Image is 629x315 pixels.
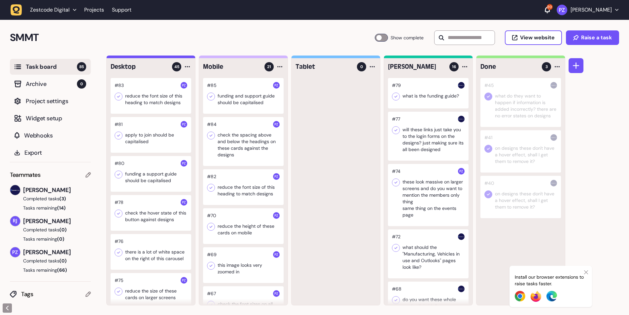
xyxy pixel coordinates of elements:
img: Paris Zisis [181,199,187,206]
span: (0) [59,258,67,264]
span: Raise a task [581,35,612,40]
span: Tags [21,290,86,299]
div: 89 [547,4,553,10]
span: (3) [59,196,66,202]
button: [PERSON_NAME] [557,5,618,15]
img: Paris Zisis [273,173,280,180]
button: Raise a task [566,30,619,45]
span: [PERSON_NAME] [23,248,91,257]
img: Paris Zisis [273,290,280,297]
span: (0) [59,227,67,233]
span: Webhooks [24,131,86,140]
button: View website [505,30,562,45]
a: Support [112,7,131,13]
h4: Done [480,62,537,71]
img: Paris Zisis [181,160,187,167]
button: Widget setup [10,110,91,126]
img: Harry Robinson [10,185,20,195]
img: Edge Extension [546,291,557,301]
button: Completed tasks(3) [10,195,86,202]
span: (66) [57,267,67,273]
img: Paris Zisis [273,251,280,258]
p: Install our browser extensions to raise tasks faster. [515,274,587,287]
img: Paris Zisis [181,121,187,128]
span: [PERSON_NAME] [23,217,91,226]
span: Archive [26,79,77,89]
button: Tasks remaining(66) [10,267,91,273]
img: Harry Robinson [458,286,465,292]
span: (0) [57,236,64,242]
img: Paris Zisis [273,121,280,128]
img: Paris Zisis [273,212,280,219]
p: [PERSON_NAME] [571,7,612,13]
span: 3 [545,64,548,70]
button: Task board85 [10,59,91,75]
h4: Mobile [203,62,260,71]
button: Tasks remaining(14) [10,205,91,211]
span: 21 [267,64,271,70]
span: 0 [360,64,363,70]
span: Task board [26,62,77,71]
span: Export [24,148,86,157]
span: Zestcode Digital [30,7,70,13]
img: Paris Zisis [10,247,20,257]
img: Paris Zisis [273,82,280,89]
span: 0 [77,79,86,89]
img: Paris Zisis [458,168,465,175]
span: (14) [57,205,66,211]
span: Teammates [10,170,41,179]
span: Project settings [26,97,86,106]
img: Chrome Extension [515,291,525,301]
span: View website [520,35,555,40]
span: 45 [174,64,179,70]
img: Harry Robinson [550,180,557,186]
button: Zestcode Digital [11,4,80,16]
img: Paris Zisis [181,277,187,284]
img: Paris Zisis [181,82,187,89]
img: Paris Zisis [557,5,567,15]
span: 85 [77,62,86,71]
button: Archive0 [10,76,91,92]
a: Projects [84,4,104,16]
img: Harry Robinson [458,82,465,89]
h4: Harry [388,62,445,71]
span: 16 [452,64,456,70]
h4: Tablet [296,62,352,71]
button: Webhooks [10,128,91,143]
span: Widget setup [26,114,86,123]
span: [PERSON_NAME] [23,185,91,195]
img: Harry Robinson [550,82,557,89]
img: Riki-leigh Jones [10,216,20,226]
img: Harry Robinson [458,233,465,240]
h4: Desktop [111,62,167,71]
button: Tasks remaining(0) [10,236,91,242]
img: Firefox Extension [531,291,541,302]
img: Harry Robinson [550,134,557,141]
img: Harry Robinson [458,116,465,122]
button: Completed tasks(0) [10,257,86,264]
h2: SMMT [10,30,375,46]
button: Project settings [10,93,91,109]
button: Completed tasks(0) [10,226,86,233]
span: Show complete [391,34,424,42]
button: Export [10,145,91,161]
